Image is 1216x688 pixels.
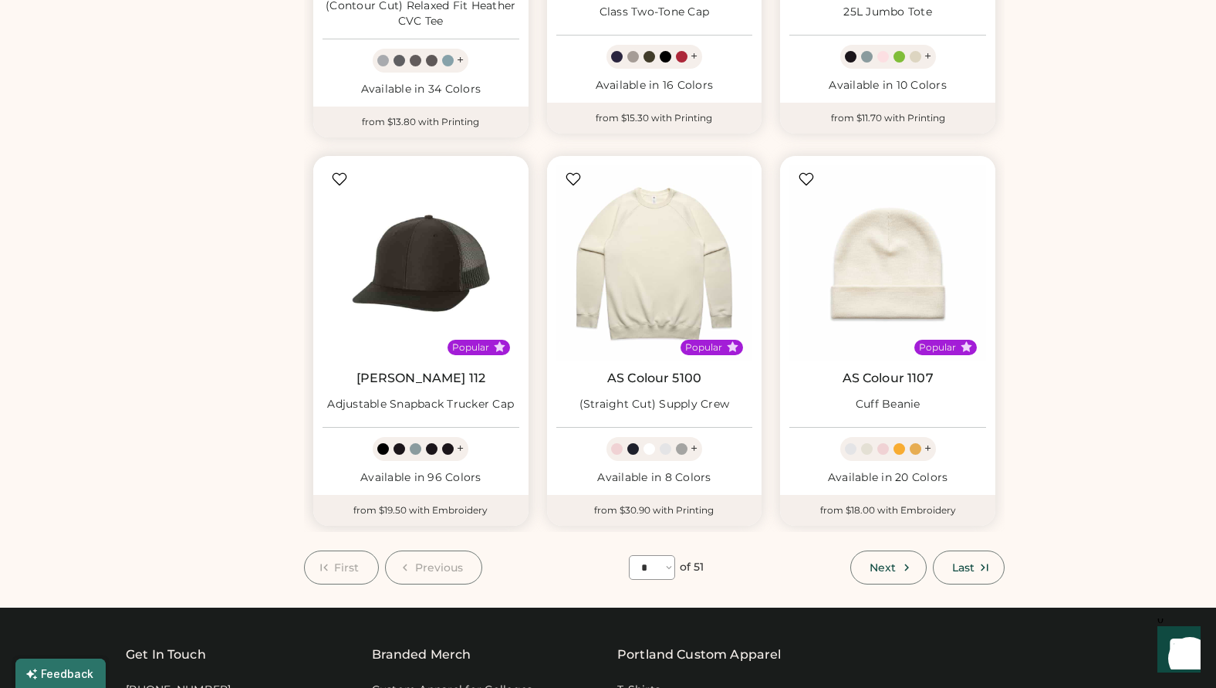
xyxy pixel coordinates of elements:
div: of 51 [680,560,704,575]
span: Next [870,562,896,573]
button: Previous [385,551,483,585]
div: + [691,440,698,457]
div: Available in 34 Colors [323,82,519,97]
div: Available in 20 Colors [789,470,986,486]
div: Branded Merch [372,646,471,664]
div: + [924,48,931,65]
button: Next [850,551,926,585]
button: Popular Style [727,341,738,353]
img: Richardson 112 Adjustable Snapback Trucker Cap [323,165,519,362]
div: from $18.00 with Embroidery [780,495,995,526]
a: Portland Custom Apparel [617,646,781,664]
div: Available in 96 Colors [323,470,519,486]
span: First [334,562,360,573]
div: Cuff Beanie [856,397,920,412]
a: AS Colour 5100 [607,371,701,386]
a: [PERSON_NAME] 112 [356,371,486,386]
div: + [924,440,931,457]
div: Available in 16 Colors [556,78,753,93]
iframe: Front Chat [1143,619,1209,685]
div: from $15.30 with Printing [547,103,762,134]
div: Available in 10 Colors [789,78,986,93]
div: + [691,48,698,65]
div: Popular [452,341,489,354]
img: AS Colour 5100 (Straight Cut) Supply Crew [556,165,753,362]
div: Available in 8 Colors [556,470,753,486]
span: Last [952,562,974,573]
a: AS Colour 1107 [843,371,934,386]
div: from $19.50 with Embroidery [313,495,529,526]
button: Popular Style [494,341,505,353]
div: (Straight Cut) Supply Crew [579,397,730,412]
div: + [457,440,464,457]
div: from $11.70 with Printing [780,103,995,134]
div: from $30.90 with Printing [547,495,762,526]
button: First [304,551,379,585]
button: Popular Style [961,341,972,353]
button: Last [933,551,1005,585]
div: 25L Jumbo Tote [843,5,932,20]
img: AS Colour 1107 Cuff Beanie [789,165,986,362]
div: + [457,52,464,69]
div: Class Two-Tone Cap [600,5,710,20]
div: Popular [685,341,722,354]
div: Adjustable Snapback Trucker Cap [327,397,514,412]
span: Previous [415,562,464,573]
div: from $13.80 with Printing [313,107,529,137]
div: Get In Touch [126,646,206,664]
div: Popular [919,341,956,354]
